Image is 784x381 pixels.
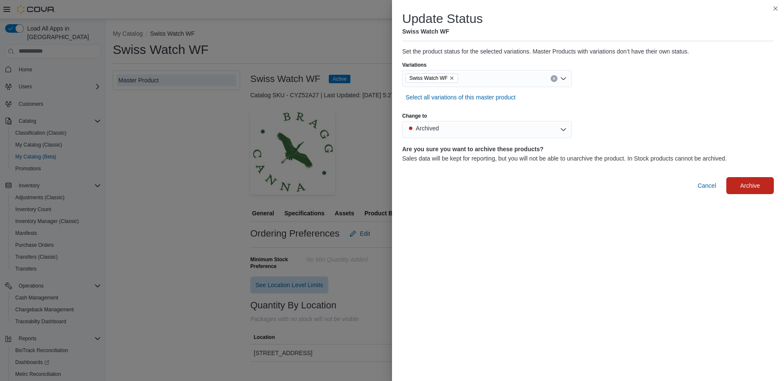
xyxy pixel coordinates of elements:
[697,181,716,190] span: Cancel
[406,73,458,83] span: Swiss Watch WF
[402,62,426,68] label: Variations
[694,177,720,194] button: Cancel
[416,124,439,133] div: Archived
[402,89,519,106] button: Select all variations of this master product
[402,155,774,162] p: Sales data will be kept for reporting, but you will not be able to unarchive the product. In Stoc...
[560,75,567,82] button: Open list of options
[726,177,774,194] button: Archive
[770,3,781,14] button: Close this dialog
[402,48,774,55] p: Set the product status for the selected variations. Master Products with variations don’t have th...
[449,76,454,81] button: Remove Swiss Watch WF from selection in this group
[402,113,427,119] label: Change to
[409,74,448,82] span: Swiss Watch WF
[402,10,483,27] h1: Update Status
[551,75,557,82] button: Clear input
[740,181,760,190] span: Archive
[402,121,572,138] button: Archived
[406,93,515,102] span: Select all variations of this master product
[402,27,483,36] h5: Swiss Watch WF
[402,145,774,153] h5: Are you sure you want to archive these products?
